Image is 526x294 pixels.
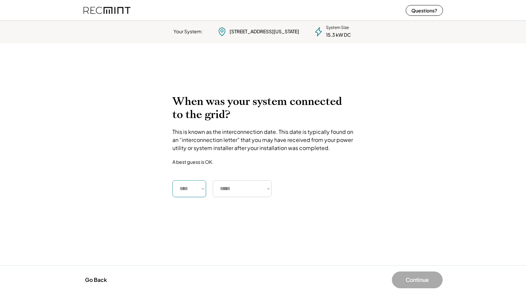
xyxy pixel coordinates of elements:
[83,1,130,19] img: recmint-logotype%403x%20%281%29.jpeg
[326,25,349,31] div: System Size
[406,5,443,16] button: Questions?
[392,271,443,288] button: Continue
[83,272,109,287] button: Go Back
[172,128,354,152] div: This is known as the interconnection date. This date is typically found on an “interconnection le...
[230,28,299,35] div: [STREET_ADDRESS][US_STATE]
[172,159,213,165] div: A best guess is OK.
[173,28,203,35] div: Your System:
[326,32,351,38] div: 15.3 kW DC
[172,95,354,121] h2: When was your system connected to the grid?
